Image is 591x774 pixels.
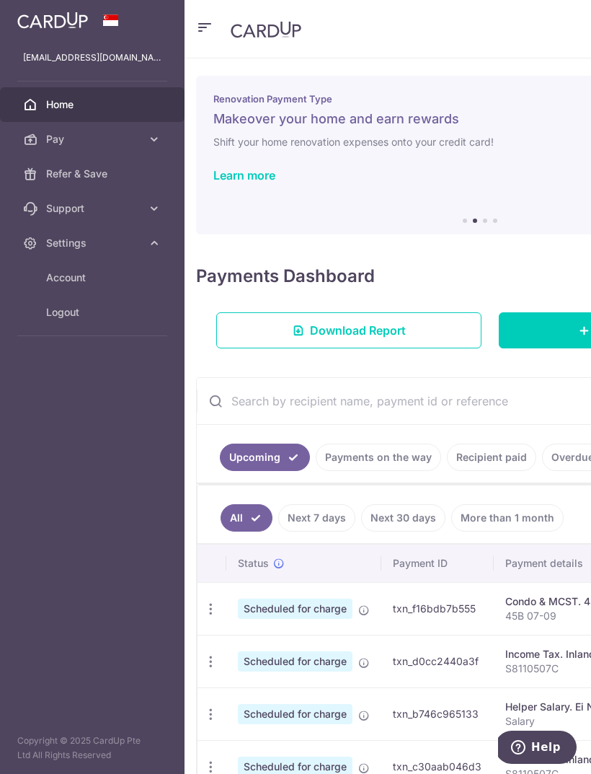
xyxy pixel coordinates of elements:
a: Recipient paid [447,444,536,471]
a: More than 1 month [451,504,564,532]
span: Refer & Save [46,167,141,181]
td: txn_d0cc2440a3f [381,635,494,687]
span: Scheduled for charge [238,599,352,619]
a: Next 7 days [278,504,355,532]
td: txn_b746c965133 [381,687,494,740]
span: Logout [46,305,141,320]
span: Download Report [310,322,406,339]
span: Status [238,556,269,571]
span: Pay [46,132,141,146]
th: Payment ID [381,545,494,582]
span: Scheduled for charge [238,704,352,724]
img: CardUp [231,21,301,38]
span: Account [46,271,141,285]
td: txn_f16bdb7b555 [381,582,494,635]
iframe: Opens a widget where you can find more information [498,731,577,767]
span: Home [46,97,141,112]
span: Scheduled for charge [238,651,352,672]
a: Learn more [213,168,275,182]
a: All [221,504,272,532]
p: [EMAIL_ADDRESS][DOMAIN_NAME] [23,50,161,65]
a: Upcoming [220,444,310,471]
span: Support [46,201,141,216]
span: Settings [46,236,141,250]
img: CardUp [17,12,88,29]
a: Next 30 days [361,504,445,532]
h4: Payments Dashboard [196,263,375,289]
a: Download Report [216,312,481,348]
a: Payments on the way [316,444,441,471]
